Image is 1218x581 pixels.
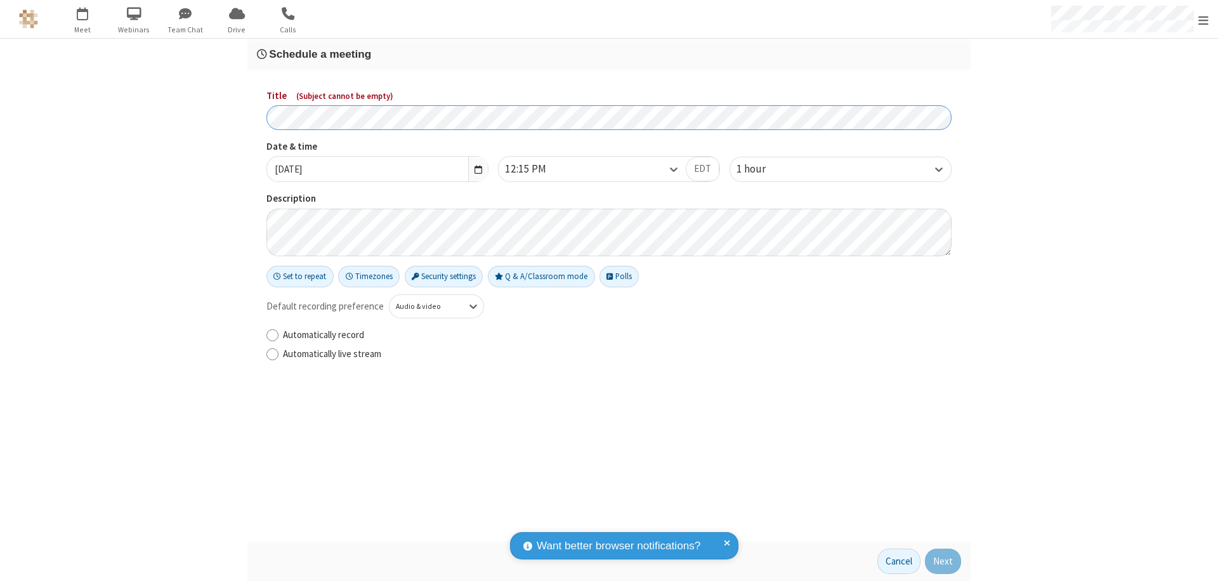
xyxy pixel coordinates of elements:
div: 1 hour [737,161,787,178]
label: Title [266,89,952,103]
span: Meet [59,24,107,36]
div: Audio & video [396,301,456,312]
img: QA Selenium DO NOT DELETE OR CHANGE [19,10,38,29]
button: Q & A/Classroom mode [488,266,595,287]
button: Timezones [338,266,400,287]
span: ( Subject cannot be empty ) [296,91,393,101]
iframe: Chat [1186,548,1208,572]
span: Schedule a meeting [269,48,371,60]
span: Want better browser notifications? [537,538,700,554]
button: Polls [599,266,639,287]
span: Calls [265,24,312,36]
button: EDT [686,157,719,182]
span: Default recording preference [266,299,384,314]
button: Next [925,549,961,574]
button: Set to repeat [266,266,334,287]
label: Date & time [266,140,488,154]
button: Cancel [877,549,920,574]
span: Drive [213,24,261,36]
span: Team Chat [162,24,209,36]
label: Automatically live stream [283,347,952,362]
button: Security settings [405,266,483,287]
label: Automatically record [283,328,952,343]
span: Webinars [110,24,158,36]
label: Description [266,192,952,206]
div: 12:15 PM [505,161,568,178]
